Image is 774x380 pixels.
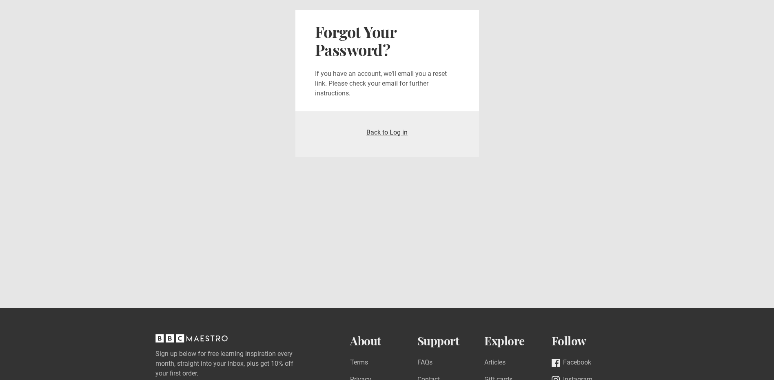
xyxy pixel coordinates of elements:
h2: About [350,334,417,348]
p: If you have an account, we'll email you a reset link. Please check your email for further instruc... [315,69,459,98]
a: Facebook [552,358,591,369]
h2: Follow [552,334,619,348]
a: Articles [484,358,506,369]
h2: Support [417,334,485,348]
label: Sign up below for free learning inspiration every month, straight into your inbox, plus get 10% o... [155,349,318,378]
a: BBC Maestro, back to top [155,337,228,345]
a: FAQs [417,358,432,369]
svg: BBC Maestro, back to top [155,334,228,342]
h2: Forgot Your Password? [315,23,459,59]
a: Back to Log in [366,128,408,136]
a: Terms [350,358,368,369]
h2: Explore [484,334,552,348]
